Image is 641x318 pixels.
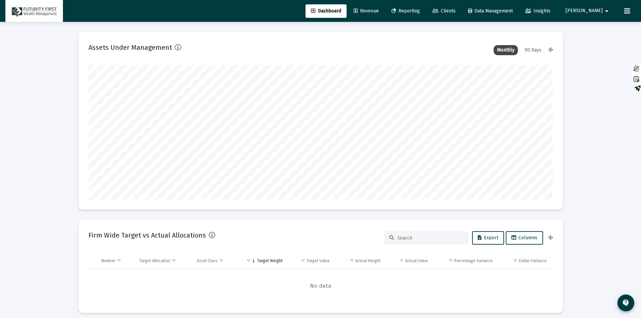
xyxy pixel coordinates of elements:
span: Reporting [391,8,420,14]
td: Column Target Value [287,253,335,269]
div: Dollar Variance [519,258,547,263]
h2: Assets Under Management [88,42,172,53]
a: Data Management [463,4,518,18]
span: Export [478,235,498,241]
span: Show filter options for column 'Target Allocation' [171,258,176,263]
span: No data [88,282,553,290]
button: Columns [506,231,543,245]
a: Reporting [386,4,425,18]
td: Column Percentage Variance [433,253,497,269]
span: Revenue [354,8,379,14]
div: Data grid [88,253,553,303]
button: Export [472,231,504,245]
div: Percentage Variance [454,258,493,263]
td: Column Target Allocation [135,253,192,269]
button: [PERSON_NAME] [558,4,619,17]
a: Clients [427,4,461,18]
div: Target Value [307,258,330,263]
td: Column Dollar Variance [497,253,553,269]
div: Asset Class [197,258,218,263]
span: Show filter options for column 'Target Weight' [246,258,251,263]
span: Dashboard [311,8,341,14]
td: Column Target Weight [237,253,287,269]
mat-icon: contact_support [622,299,630,307]
a: Dashboard [306,4,347,18]
td: Column Number [97,253,135,269]
h2: Firm Wide Target vs Actual Allocations [88,230,206,241]
div: Actual Value [405,258,428,263]
input: Search [397,235,463,241]
div: Target Allocation [139,258,170,263]
div: Target Weight [257,258,283,263]
span: Insights [525,8,550,14]
td: Column Actual Value [385,253,433,269]
a: Insights [520,4,556,18]
span: Show filter options for column 'Actual Value' [399,258,404,263]
a: Revenue [348,4,384,18]
span: [PERSON_NAME] [566,8,603,14]
span: Show filter options for column 'Number' [116,258,121,263]
span: Show filter options for column 'Dollar Variance' [513,258,518,263]
div: Actual Weight [355,258,381,263]
div: Number [101,258,115,263]
span: Clients [432,8,456,14]
mat-icon: arrow_drop_down [603,4,611,18]
img: Dashboard [10,4,58,18]
span: Show filter options for column 'Asset Class' [219,258,224,263]
div: 90 Days [521,45,545,55]
span: Columns [511,235,537,241]
td: Column Actual Weight [334,253,385,269]
td: Column Asset Class [192,253,237,269]
div: Monthly [494,45,518,55]
span: Show filter options for column 'Target Value' [300,258,306,263]
span: Show filter options for column 'Actual Weight' [349,258,354,263]
span: Data Management [468,8,513,14]
span: Show filter options for column 'Percentage Variance' [448,258,453,263]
